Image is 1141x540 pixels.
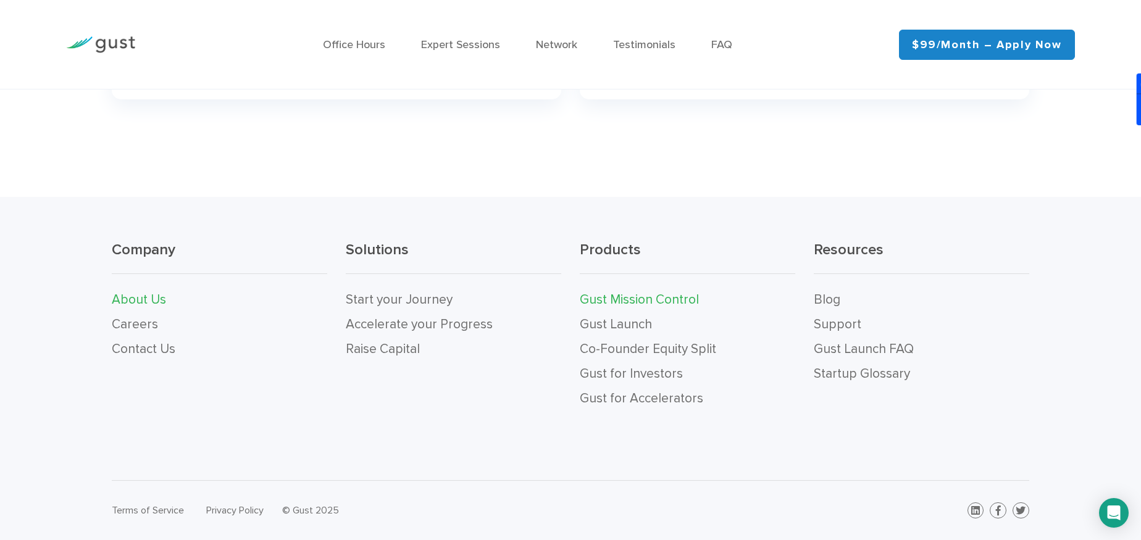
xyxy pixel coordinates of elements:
a: Support [814,317,861,332]
a: Expert Sessions [421,38,500,51]
a: Contact Us [112,341,175,357]
a: Raise Capital [346,341,420,357]
a: Gust Launch [580,317,652,332]
a: Network [536,38,577,51]
a: $99/month – Apply Now [899,30,1075,60]
div: Open Intercom Messenger [1099,498,1129,528]
a: Blog [814,292,840,307]
h3: Resources [814,240,1029,274]
a: Accelerate your Progress [346,317,493,332]
a: About Us [112,292,166,307]
a: Careers [112,317,158,332]
a: Startup Glossary [814,366,910,381]
div: © Gust 2025 [282,502,561,519]
h3: Products [580,240,795,274]
a: Terms of Service [112,504,184,516]
h3: Company [112,240,327,274]
a: Gust Launch FAQ [814,341,914,357]
a: Testimonials [613,38,675,51]
h3: Solutions [346,240,561,274]
a: Co-Founder Equity Split [580,341,716,357]
a: Gust for Accelerators [580,391,703,406]
a: Gust for Investors [580,366,683,381]
a: Privacy Policy [206,504,264,516]
a: FAQ [711,38,732,51]
a: Gust Mission Control [580,292,699,307]
a: Start your Journey [346,292,453,307]
img: Gust Logo [66,36,135,53]
a: Office Hours [323,38,385,51]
